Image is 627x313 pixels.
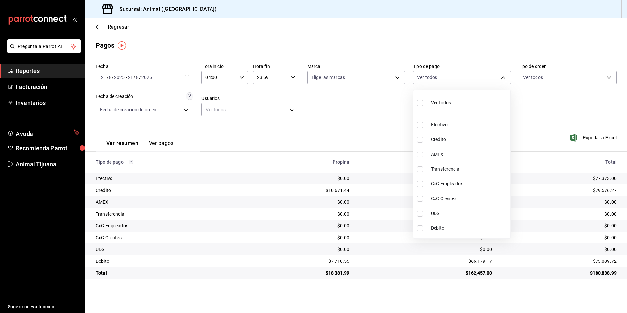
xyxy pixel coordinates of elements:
span: Ver todos [431,99,451,106]
span: Credito [431,136,508,143]
span: AMEX [431,151,508,158]
span: CxC Empleados [431,180,508,187]
span: Transferencia [431,166,508,173]
span: CxC Clientes [431,195,508,202]
span: Efectivo [431,121,508,128]
span: Debito [431,225,508,232]
img: Tooltip marker [118,41,126,50]
span: UDS [431,210,508,217]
